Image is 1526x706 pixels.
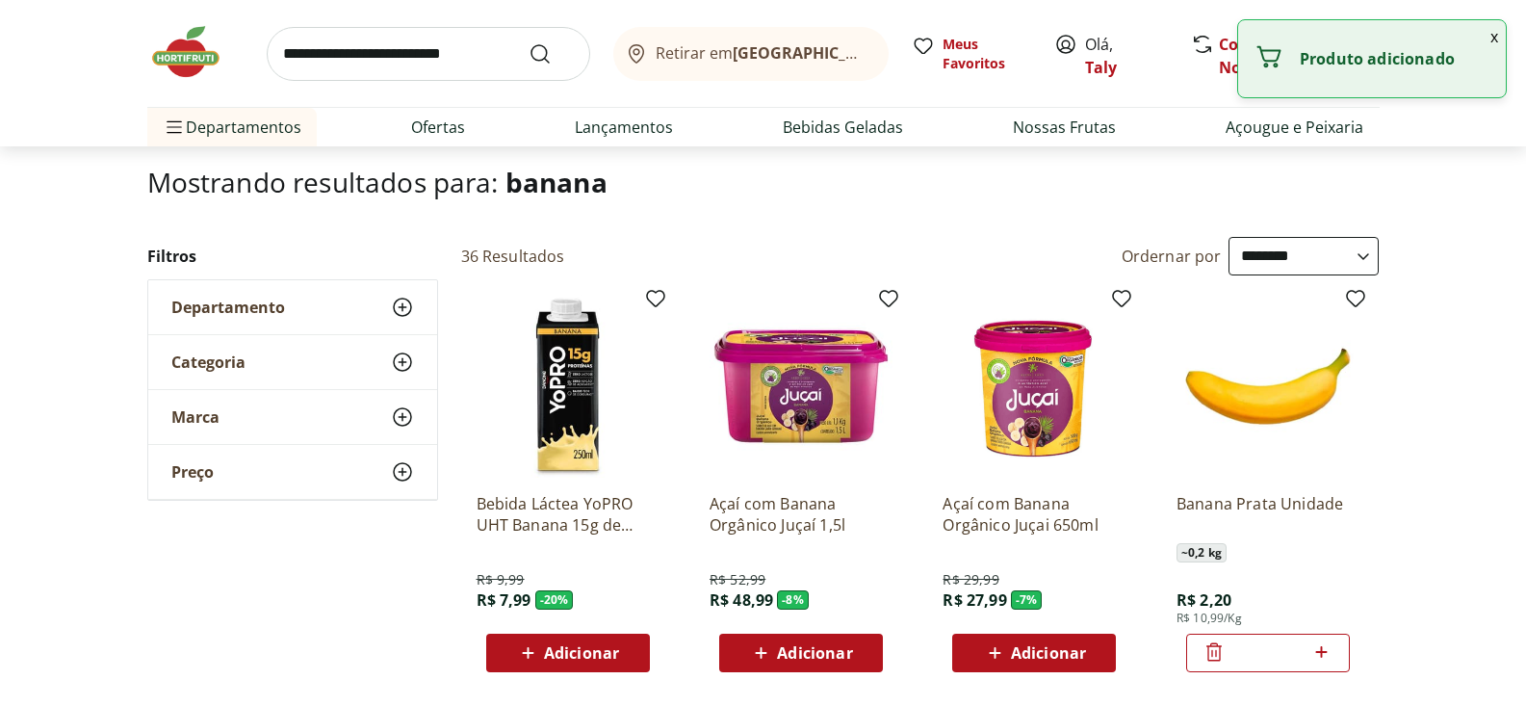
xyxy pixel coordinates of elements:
span: R$ 52,99 [710,570,765,589]
button: Categoria [148,335,437,389]
a: Açougue e Peixaria [1226,116,1363,139]
img: Açaí com Banana Orgânico Juçai 650ml [943,295,1125,478]
a: Meus Favoritos [912,35,1031,73]
button: Adicionar [486,634,650,672]
button: Menu [163,104,186,150]
button: Preço [148,445,437,499]
span: Departamentos [163,104,301,150]
button: Departamento [148,280,437,334]
span: R$ 29,99 [943,570,998,589]
span: ~ 0,2 kg [1177,543,1227,562]
span: Meus Favoritos [943,35,1031,73]
img: Bebida Láctea YoPRO UHT Banana 15g de proteínas 250ml [477,295,660,478]
button: Submit Search [529,42,575,65]
button: Marca [148,390,437,444]
a: Bebidas Geladas [783,116,903,139]
label: Ordernar por [1122,246,1222,267]
span: - 20 % [535,590,574,610]
span: Adicionar [1011,645,1086,661]
a: Taly [1085,57,1117,78]
h2: 36 Resultados [461,246,565,267]
a: Lançamentos [575,116,673,139]
span: - 8 % [777,590,809,610]
span: Categoria [171,353,246,372]
a: Comprar Novamente [1219,34,1309,78]
button: Fechar notificação [1483,20,1506,53]
span: banana [505,164,608,200]
b: [GEOGRAPHIC_DATA]/[GEOGRAPHIC_DATA] [733,42,1057,64]
a: Açaí com Banana Orgânico Juçaí 1,5l [710,493,892,536]
span: R$ 7,99 [477,589,531,611]
a: Nossas Frutas [1013,116,1116,139]
span: R$ 27,99 [943,589,1006,611]
span: Preço [171,462,214,482]
span: R$ 2,20 [1177,589,1231,611]
img: Banana Prata Unidade [1177,295,1359,478]
span: Adicionar [544,645,619,661]
button: Adicionar [952,634,1116,672]
span: Retirar em [656,44,868,62]
span: Departamento [171,298,285,317]
img: Açaí com Banana Orgânico Juçaí 1,5l [710,295,892,478]
input: search [267,27,590,81]
h2: Filtros [147,237,438,275]
button: Retirar em[GEOGRAPHIC_DATA]/[GEOGRAPHIC_DATA] [613,27,889,81]
button: Adicionar [719,634,883,672]
a: Bebida Láctea YoPRO UHT Banana 15g de proteínas 250ml [477,493,660,536]
a: Ofertas [411,116,465,139]
span: Marca [171,407,220,427]
span: Olá, [1085,33,1171,79]
span: R$ 9,99 [477,570,525,589]
a: Banana Prata Unidade [1177,493,1359,536]
a: Açaí com Banana Orgânico Juçai 650ml [943,493,1125,536]
h1: Mostrando resultados para: [147,167,1380,197]
span: R$ 48,99 [710,589,773,611]
span: R$ 10,99/Kg [1177,611,1242,626]
span: - 7 % [1011,590,1043,610]
span: Adicionar [777,645,852,661]
img: Hortifruti [147,23,244,81]
p: Produto adicionado [1300,49,1490,68]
